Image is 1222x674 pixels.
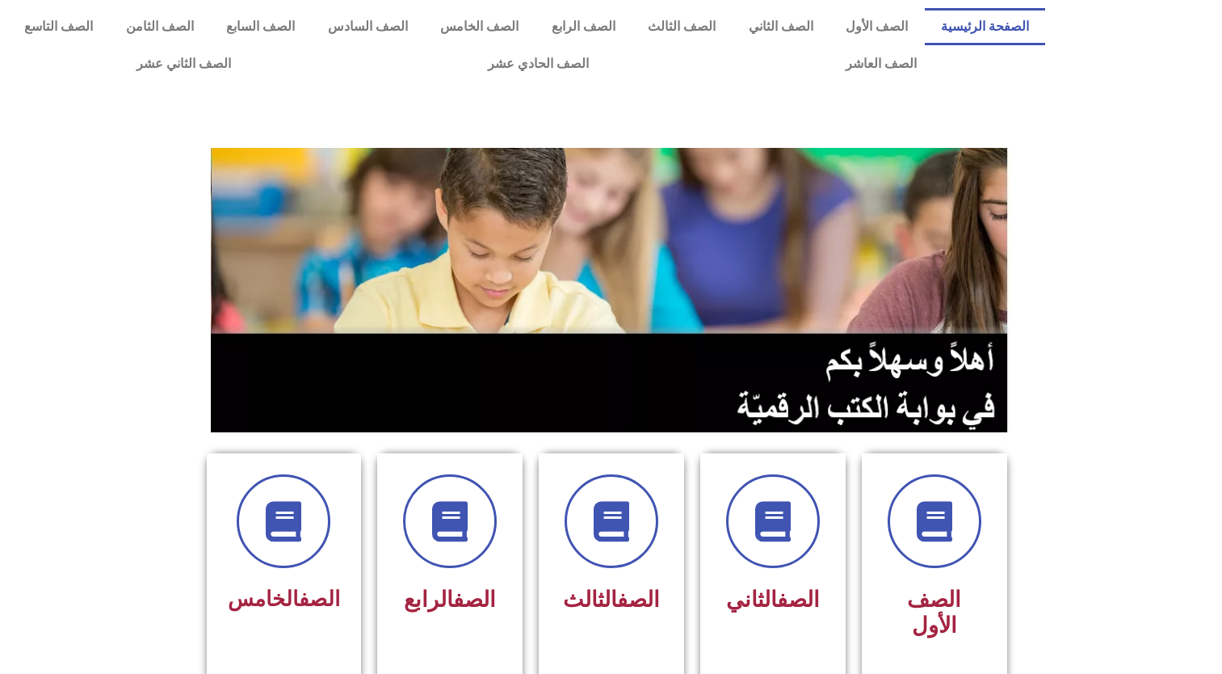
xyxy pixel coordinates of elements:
span: الثاني [726,587,820,613]
a: الصف [617,587,660,613]
a: الصف [299,587,340,611]
span: الخامس [228,587,340,611]
span: الصف الأول [907,587,961,638]
a: الصف الثاني عشر [8,45,359,82]
a: الصف الثاني [733,8,830,45]
a: الصف السابع [210,8,312,45]
a: الصف التاسع [8,8,110,45]
a: الصف الثالث [632,8,733,45]
a: الصف الثامن [110,8,211,45]
a: الصف [777,587,820,613]
a: الصف الرابع [535,8,632,45]
span: الرابع [404,587,496,613]
a: الصفحة الرئيسية [925,8,1046,45]
a: الصف الخامس [424,8,535,45]
a: الصف العاشر [717,45,1045,82]
a: الصف السادس [312,8,425,45]
a: الصف الحادي عشر [359,45,717,82]
a: الصف [453,587,496,613]
span: الثالث [563,587,660,613]
a: الصف الأول [829,8,925,45]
